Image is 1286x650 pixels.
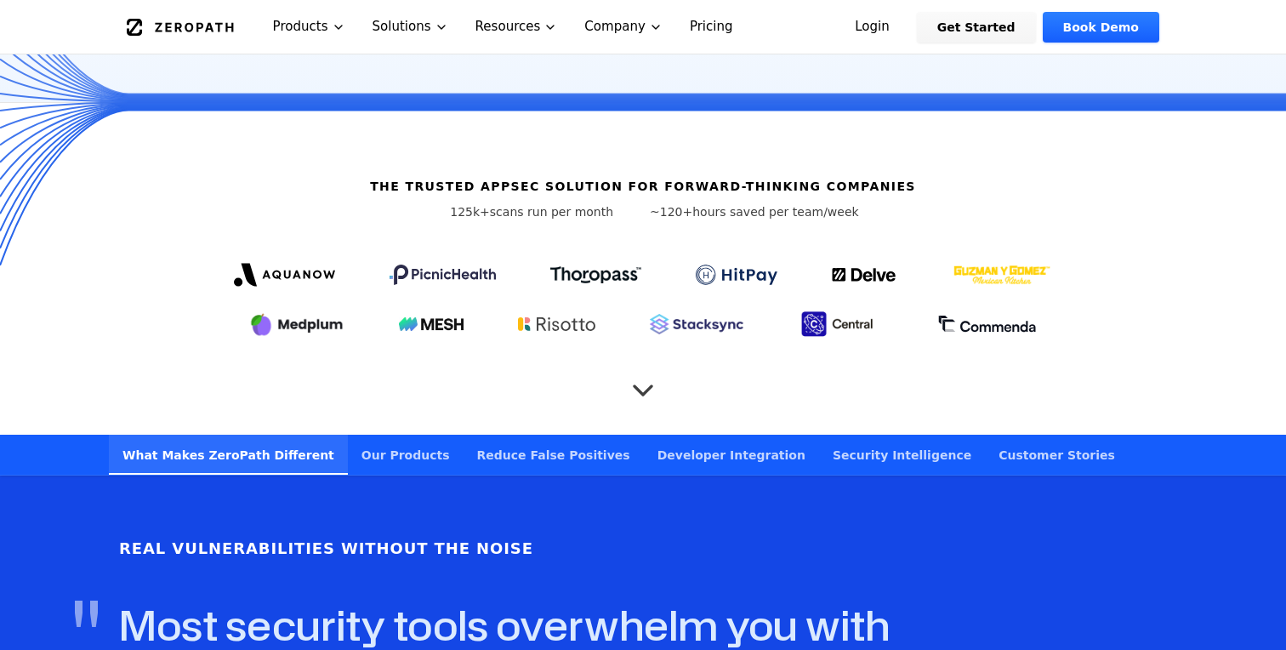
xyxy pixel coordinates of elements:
[819,435,985,475] a: Security Intelligence
[550,266,641,283] img: Thoropass
[644,435,819,475] a: Developer Integration
[650,314,743,334] img: Stacksync
[464,435,644,475] a: Reduce False Positives
[427,203,636,220] p: scans run per month
[450,205,490,219] span: 125k+
[399,317,464,331] img: Mesh
[650,205,692,219] span: ~120+
[798,309,883,339] img: Central
[650,203,859,220] p: hours saved per team/week
[1043,12,1159,43] a: Book Demo
[952,254,1052,295] img: GYG
[370,178,916,195] h6: The Trusted AppSec solution for forward-thinking companies
[834,12,910,43] a: Login
[249,311,344,338] img: Medplum
[109,435,348,475] a: What Makes ZeroPath Different
[917,12,1036,43] a: Get Started
[119,537,533,561] h6: Real Vulnerabilities Without the Noise
[626,365,660,399] button: Scroll to next section
[348,435,464,475] a: Our Products
[985,435,1129,475] a: Customer Stories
